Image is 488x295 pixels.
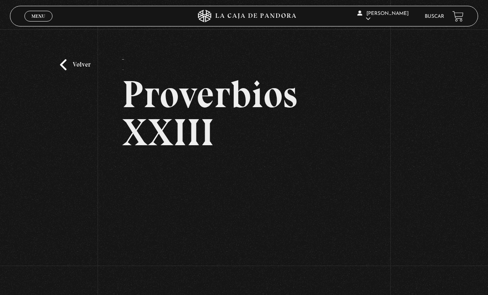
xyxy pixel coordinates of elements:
a: Buscar [425,14,444,19]
p: - [122,59,124,76]
a: Volver [60,59,91,70]
a: View your shopping cart [452,11,464,22]
span: Cerrar [29,21,48,26]
span: [PERSON_NAME] [357,11,409,22]
h2: Proverbios XXIII [122,75,366,151]
span: Menu [31,14,45,19]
